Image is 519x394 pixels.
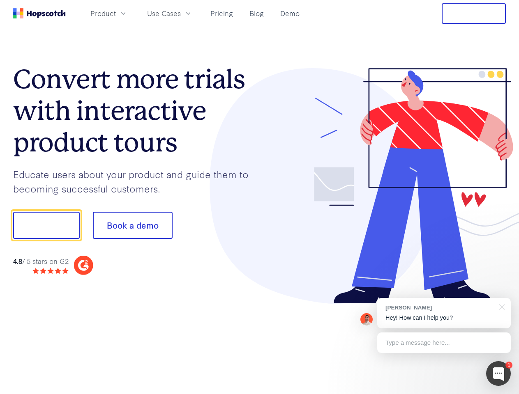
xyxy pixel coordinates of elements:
button: Free Trial [442,3,506,24]
h1: Convert more trials with interactive product tours [13,64,260,158]
p: Educate users about your product and guide them to becoming successful customers. [13,167,260,195]
button: Use Cases [142,7,197,20]
img: Mark Spera [360,313,373,325]
p: Hey! How can I help you? [385,314,503,322]
div: 1 [505,362,512,369]
div: [PERSON_NAME] [385,304,494,312]
button: Product [85,7,132,20]
span: Product [90,8,116,18]
a: Blog [246,7,267,20]
span: Use Cases [147,8,181,18]
a: Pricing [207,7,236,20]
div: Type a message here... [377,332,511,353]
strong: 4.8 [13,256,22,266]
div: / 5 stars on G2 [13,256,69,266]
button: Book a demo [93,212,173,239]
button: Show me! [13,212,80,239]
a: Demo [277,7,303,20]
a: Home [13,8,66,18]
